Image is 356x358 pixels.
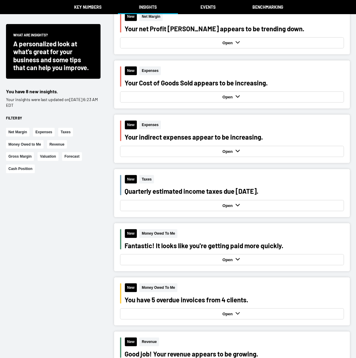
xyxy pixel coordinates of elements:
[58,128,73,137] button: Taxes
[222,258,234,262] strong: Open
[6,116,101,121] div: Filter by
[38,152,58,161] button: Valuation
[114,6,350,54] button: NewNet MarginYour net Profit [PERSON_NAME] appears to be trending down.Open
[6,152,34,161] button: Gross Margin
[6,88,58,94] span: You have 8 new insights.
[222,41,234,45] strong: Open
[222,149,234,154] strong: Open
[222,95,234,99] strong: Open
[139,338,159,346] span: Revenue
[33,128,55,137] button: Expenses
[6,140,44,149] button: Money Owed to Me
[114,60,350,109] button: NewExpensesYour Cost of Goods Sold appears to be increasing.Open
[125,79,344,87] div: Your Cost of Goods Sold appears to be increasing.
[6,97,101,108] p: Your insights were last updated on [DATE] 6:23 AM EDT
[125,338,137,346] span: New
[125,121,137,129] span: New
[125,242,344,249] div: Fantastic! It looks like you're getting paid more quickly.
[139,229,177,238] span: Money Owed To Me
[139,283,177,292] span: Money Owed To Me
[125,296,344,304] div: You have 5 overdue invoices from 4 clients.
[139,12,163,21] span: Net Margin
[125,66,137,75] span: New
[62,152,82,161] button: Forecast
[114,223,350,271] button: NewMoney Owed To MeFantastic! It looks like you're getting paid more quickly.Open
[125,133,344,141] div: Your indirect expenses appear to be increasing.
[222,312,234,316] strong: Open
[125,229,137,238] span: New
[114,277,350,326] button: NewMoney Owed To MeYou have 5 overdue invoices from 4 clients.Open
[125,25,344,32] div: Your net Profit [PERSON_NAME] appears to be trending down.
[125,175,137,184] span: New
[139,121,161,129] span: Expenses
[125,283,137,292] span: New
[125,350,344,358] div: Good job! Your revenue appears to be growing.
[139,175,154,184] span: Taxes
[47,140,67,149] button: Revenue
[125,187,344,195] div: Quarterly estimated income taxes due [DATE].
[6,165,35,173] button: Cash Position
[125,12,137,21] span: New
[13,40,93,72] div: A personalized look at what's great for your business and some tips that can help you improve.
[13,32,48,40] span: What are insights?
[222,203,234,208] strong: Open
[139,66,161,75] span: Expenses
[114,169,350,217] button: NewTaxesQuarterly estimated income taxes due [DATE].Open
[6,128,29,137] button: Net Margin
[114,115,350,163] button: NewExpensesYour indirect expenses appear to be increasing.Open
